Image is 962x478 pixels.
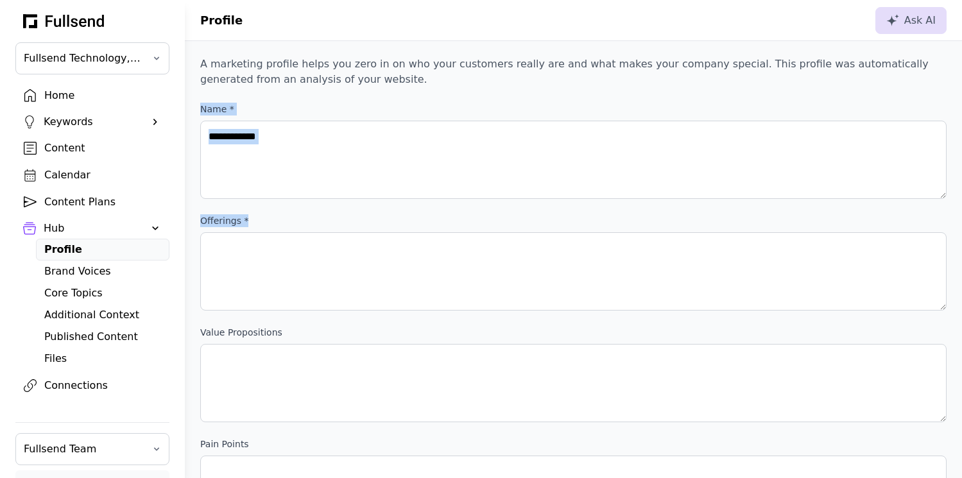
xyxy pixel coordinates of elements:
[200,12,243,30] h1: Profile
[875,7,947,34] button: Ask AI
[200,103,947,115] label: Name *
[44,114,141,130] div: Keywords
[36,282,169,304] a: Core Topics
[24,441,143,457] span: Fullsend Team
[24,51,143,66] span: Fullsend Technology, Inc.
[44,351,161,366] div: Files
[36,260,169,282] a: Brand Voices
[44,167,161,183] div: Calendar
[44,286,161,301] div: Core Topics
[200,326,947,339] label: value propositions
[36,239,169,260] a: Profile
[44,242,161,257] div: Profile
[15,433,169,465] button: Fullsend Team
[44,194,161,210] div: Content Plans
[200,438,947,450] label: pain points
[44,141,161,156] div: Content
[15,42,169,74] button: Fullsend Technology, Inc.
[44,221,141,236] div: Hub
[15,164,169,186] a: Calendar
[200,56,947,87] p: A marketing profile helps you zero in on who your customers really are and what makes your compan...
[44,307,161,323] div: Additional Context
[15,191,169,213] a: Content Plans
[36,326,169,348] a: Published Content
[44,88,161,103] div: Home
[36,348,169,370] a: Files
[44,378,161,393] div: Connections
[15,375,169,397] a: Connections
[44,264,161,279] div: Brand Voices
[36,304,169,326] a: Additional Context
[15,85,169,107] a: Home
[15,137,169,159] a: Content
[200,214,947,227] label: offerings *
[44,329,161,345] div: Published Content
[886,13,936,28] div: Ask AI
